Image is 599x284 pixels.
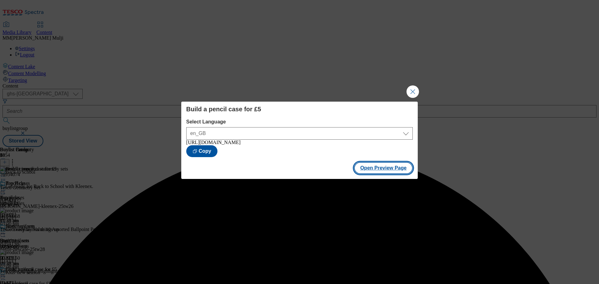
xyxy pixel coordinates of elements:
label: Select Language [186,119,413,125]
button: Open Preview Page [354,162,413,174]
button: Copy [186,145,217,157]
h4: Build a pencil case for £5 [186,105,413,113]
div: [URL][DOMAIN_NAME] [186,140,413,145]
div: Modal [181,102,418,179]
button: Close Modal [407,85,419,98]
